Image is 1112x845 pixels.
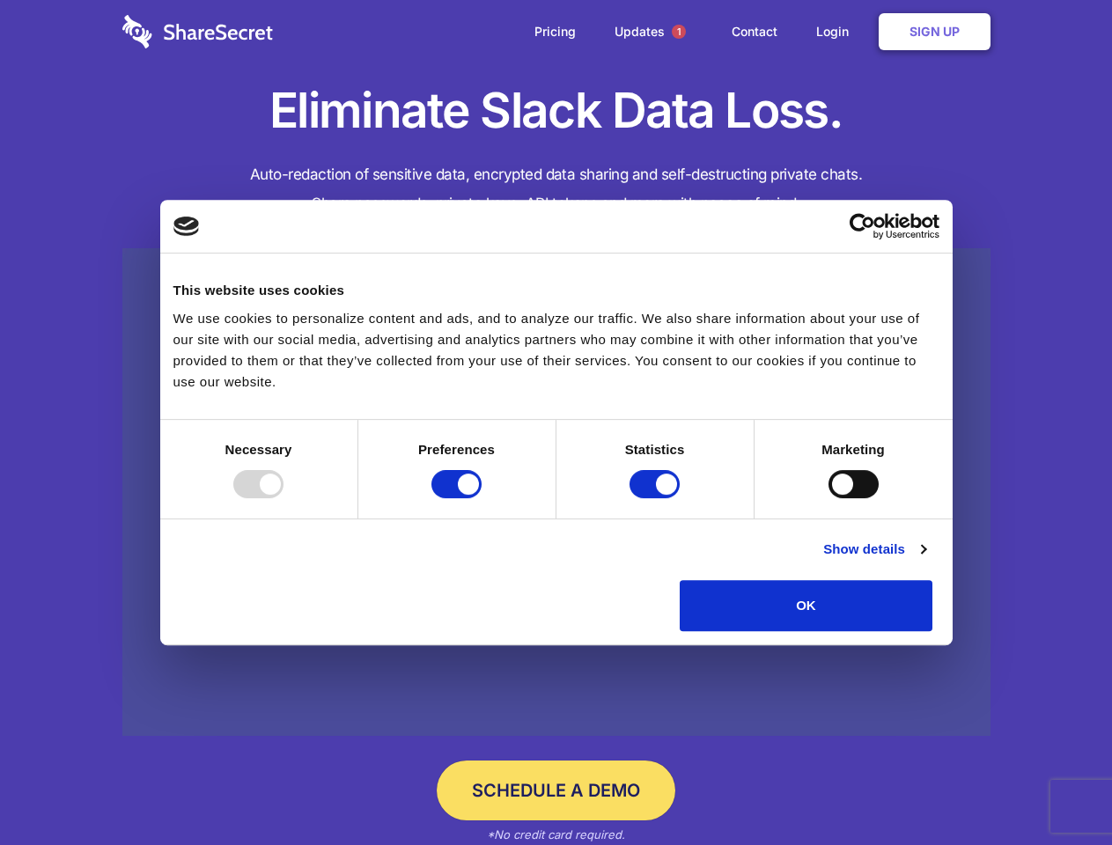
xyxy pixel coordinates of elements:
h1: Eliminate Slack Data Loss. [122,79,990,143]
img: logo [173,217,200,236]
a: Login [799,4,875,59]
div: This website uses cookies [173,280,939,301]
span: 1 [672,25,686,39]
img: logo-wordmark-white-trans-d4663122ce5f474addd5e946df7df03e33cb6a1c49d2221995e7729f52c070b2.svg [122,15,273,48]
a: Pricing [517,4,593,59]
a: Sign Up [879,13,990,50]
a: Show details [823,539,925,560]
button: OK [680,580,932,631]
a: Contact [714,4,795,59]
strong: Necessary [225,442,292,457]
div: We use cookies to personalize content and ads, and to analyze our traffic. We also share informat... [173,308,939,393]
a: Usercentrics Cookiebot - opens in a new window [785,213,939,239]
h4: Auto-redaction of sensitive data, encrypted data sharing and self-destructing private chats. Shar... [122,160,990,218]
strong: Statistics [625,442,685,457]
strong: Preferences [418,442,495,457]
a: Schedule a Demo [437,760,675,820]
strong: Marketing [821,442,885,457]
em: *No credit card required. [487,827,625,841]
a: Wistia video thumbnail [122,248,990,737]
